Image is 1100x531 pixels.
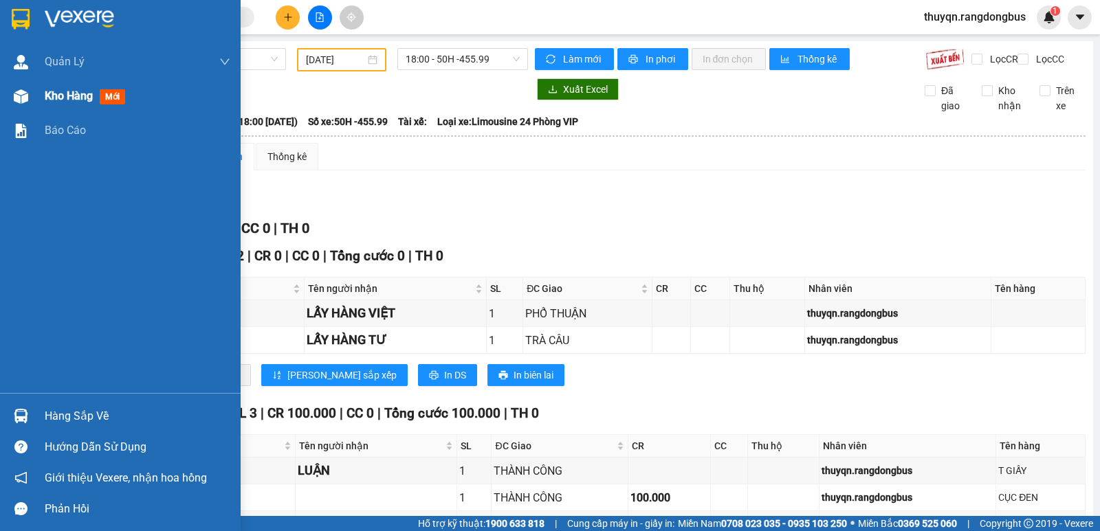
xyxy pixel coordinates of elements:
span: TH 0 [511,405,539,421]
button: file-add [308,5,332,30]
img: icon-new-feature [1043,11,1055,23]
div: THÀNH CÔNG [494,462,625,479]
button: bar-chartThống kê [769,48,850,70]
th: Thu hộ [748,435,819,457]
div: thuyqn.rangdongbus [822,490,994,505]
th: Nhân viên [819,435,997,457]
span: 18:00 - 50H -455.99 [406,49,519,69]
span: Trên xe [1050,83,1086,113]
div: 1 [489,332,520,349]
th: CR [652,278,692,300]
button: In đơn chọn [692,48,767,70]
span: SL 3 [231,405,257,421]
span: Lọc CR [984,52,1020,67]
sup: 1 [1050,6,1060,16]
th: CC [711,435,748,457]
span: plus [283,12,293,22]
td: LẤY HÀNG VIỆT [305,300,487,327]
span: Kho nhận [993,83,1028,113]
strong: 0708 023 035 - 0935 103 250 [721,518,847,529]
span: Tên người nhận [308,281,472,296]
span: Giới thiệu Vexere, nhận hoa hồng [45,469,207,486]
td: LẤY HÀNG TƯ [305,327,487,354]
span: Thống kê [797,52,839,67]
span: Số xe: 50H -455.99 [308,114,388,129]
th: SL [457,435,492,457]
div: thuyqn.rangdongbus [822,463,994,478]
span: Tên người nhận [299,438,443,453]
span: Xuất Excel [563,82,608,97]
span: Tài xế: [398,114,427,129]
span: ĐC Giao [527,281,637,296]
button: printerIn biên lai [487,364,564,386]
img: warehouse-icon [14,409,28,423]
span: | [285,248,289,264]
span: Miền Bắc [858,516,957,531]
div: Hướng dẫn sử dụng [45,437,230,457]
th: Tên hàng [996,435,1086,457]
span: 1 [1053,6,1057,16]
span: | [323,248,327,264]
span: ⚪️ [850,521,855,526]
span: Làm mới [563,52,603,67]
div: LẤY HÀNG VIỆT [307,304,484,323]
span: In phơi [646,52,677,67]
span: sort-ascending [272,370,282,381]
span: Loại xe: Limousine 24 Phòng VIP [437,114,578,129]
span: CC 0 [241,220,270,236]
div: thuyqn.rangdongbus [807,306,989,321]
button: printerIn phơi [617,48,688,70]
th: CC [691,278,730,300]
span: Cung cấp máy in - giấy in: [567,516,674,531]
button: caret-down [1068,5,1092,30]
strong: 1900 633 818 [485,518,544,529]
span: copyright [1024,519,1033,528]
div: 1 [459,462,489,479]
div: Phản hồi [45,499,230,519]
th: CR [628,435,711,457]
span: In biên lai [514,368,553,383]
span: Tổng cước 0 [330,248,405,264]
div: CỤC ĐEN [998,490,1083,505]
img: solution-icon [14,124,28,138]
span: Quản Lý [45,53,85,70]
span: In DS [444,368,466,383]
input: 11/09/2025 [306,52,366,67]
div: 1 [459,489,489,506]
button: sort-ascending[PERSON_NAME] sắp xếp [261,364,408,386]
span: thuyqn.rangdongbus [913,8,1037,25]
span: | [377,405,381,421]
button: plus [276,5,300,30]
button: aim [340,5,364,30]
span: message [14,502,27,515]
span: printer [628,54,640,65]
button: syncLàm mới [535,48,614,70]
span: Kho hàng [45,89,93,102]
span: download [548,84,558,95]
div: Thống kê [267,149,307,164]
div: THÀNH CÔNG [494,489,625,506]
span: bar-chart [780,54,792,65]
div: 100.000 [630,489,708,506]
span: ĐC Giao [495,438,613,453]
span: | [247,248,251,264]
img: warehouse-icon [14,89,28,104]
th: SL [487,278,523,300]
span: CC 0 [292,248,320,264]
span: notification [14,471,27,484]
div: LUẬN [298,461,454,480]
span: | [408,248,412,264]
div: T GIẤY [998,463,1083,478]
span: file-add [315,12,324,22]
span: | [555,516,557,531]
span: down [219,56,230,67]
div: PHỔ THUẬN [525,305,649,322]
span: | [274,220,277,236]
span: Chuyến: (18:00 [DATE]) [197,114,298,129]
span: Đã giao [936,83,971,113]
span: CR 100.000 [267,405,336,421]
span: aim [346,12,356,22]
th: Nhân viên [805,278,991,300]
span: Hỗ trợ kỹ thuật: [418,516,544,531]
span: | [504,405,507,421]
